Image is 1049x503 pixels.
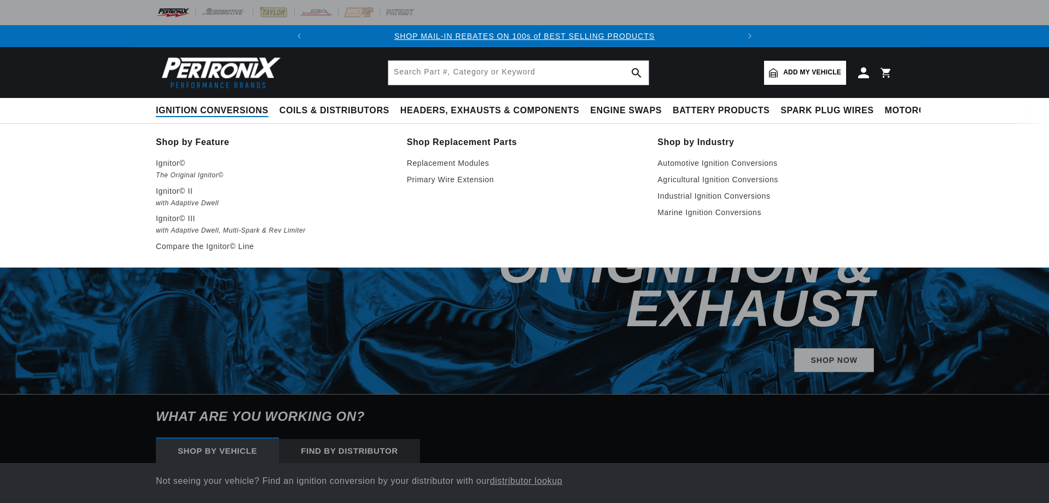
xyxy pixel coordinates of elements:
a: SHOP NOW [794,348,874,373]
a: Ignitor© The Original Ignitor© [156,157,392,181]
a: Industrial Ignition Conversions [657,189,893,203]
summary: Motorcycle [879,98,955,124]
img: Pertronix [156,54,282,91]
button: search button [625,61,649,85]
summary: Spark Plug Wires [775,98,879,124]
a: Primary Wire Extension [407,173,643,186]
div: Announcement [310,30,739,42]
a: Replacement Modules [407,157,643,170]
input: Search Part #, Category or Keyword [388,61,649,85]
a: Ignitor© II with Adaptive Dwell [156,184,392,209]
div: Shop by vehicle [156,439,279,463]
p: Ignitor© III [156,212,392,225]
a: SHOP MAIL-IN REBATES ON 100s of BEST SELLING PRODUCTS [394,32,655,41]
a: Compare the Ignitor© Line [156,240,392,253]
span: Motorcycle [885,105,950,117]
button: Translation missing: en.sections.announcements.previous_announcement [288,25,310,47]
summary: Ignition Conversions [156,98,274,124]
a: Shop by Industry [657,135,893,150]
span: Engine Swaps [590,105,662,117]
span: Headers, Exhausts & Components [400,105,579,117]
h2: Shop Summer Rebates on Ignition & Exhaust [406,155,874,331]
a: Ignitor© III with Adaptive Dwell, Multi-Spark & Rev Limiter [156,212,392,236]
p: Ignitor© II [156,184,392,198]
a: Add my vehicle [764,61,846,85]
div: Find by Distributor [279,439,420,463]
h6: What are you working on? [129,395,920,438]
em: with Adaptive Dwell, Multi-Spark & Rev Limiter [156,225,392,236]
div: 1 of 2 [310,30,739,42]
slideshow-component: Translation missing: en.sections.announcements.announcement_bar [129,25,920,47]
a: Agricultural Ignition Conversions [657,173,893,186]
a: distributor lookup [490,476,563,485]
summary: Battery Products [667,98,775,124]
em: with Adaptive Dwell [156,198,392,209]
summary: Headers, Exhausts & Components [395,98,585,124]
span: Add my vehicle [783,67,841,78]
span: Battery Products [673,105,770,117]
summary: Coils & Distributors [274,98,395,124]
a: Marine Ignition Conversions [657,206,893,219]
em: The Original Ignitor© [156,170,392,181]
span: Coils & Distributors [279,105,389,117]
a: Shop by Feature [156,135,392,150]
summary: Engine Swaps [585,98,667,124]
button: Translation missing: en.sections.announcements.next_announcement [739,25,761,47]
a: Shop Replacement Parts [407,135,643,150]
p: Ignitor© [156,157,392,170]
p: Not seeing your vehicle? Find an ignition conversion by your distributor with our [156,474,893,488]
span: Ignition Conversions [156,105,269,117]
span: Spark Plug Wires [780,105,873,117]
a: Automotive Ignition Conversions [657,157,893,170]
